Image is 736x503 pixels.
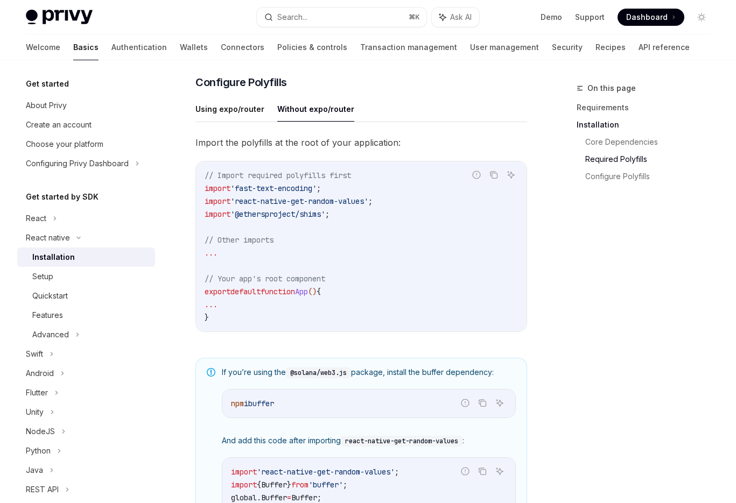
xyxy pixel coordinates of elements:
[26,231,70,244] div: React native
[205,196,230,206] span: import
[261,287,295,296] span: function
[309,480,343,490] span: 'buffer'
[317,183,321,193] span: ;
[244,399,248,408] span: i
[577,99,719,116] a: Requirements
[32,270,53,283] div: Setup
[180,34,208,60] a: Wallets
[32,309,63,322] div: Features
[277,11,307,24] div: Search...
[286,367,351,378] code: @solana/web3.js
[248,399,274,408] span: buffer
[26,190,99,203] h5: Get started by SDK
[230,196,368,206] span: 'react-native-get-random-values'
[470,34,539,60] a: User management
[32,328,69,341] div: Advanced
[458,396,472,410] button: Report incorrect code
[257,467,395,477] span: 'react-native-get-random-values'
[231,399,244,408] span: npm
[230,209,325,219] span: '@ethersproject/shims'
[205,235,274,245] span: // Other imports
[17,306,155,325] a: Features
[639,34,690,60] a: API reference
[595,34,626,60] a: Recipes
[205,300,218,309] span: ...
[257,493,261,502] span: .
[493,464,507,478] button: Ask AI
[26,10,93,25] img: light logo
[17,134,155,154] a: Choose your platform
[287,493,291,502] span: =
[277,96,354,122] button: Without expo/router
[575,12,605,23] a: Support
[17,115,155,134] a: Create an account
[231,467,257,477] span: import
[291,480,309,490] span: from
[432,8,479,27] button: Ask AI
[395,467,399,477] span: ;
[26,386,48,399] div: Flutter
[409,13,420,22] span: ⌘ K
[26,77,69,90] h5: Get started
[585,168,719,185] a: Configure Polyfills
[261,480,287,490] span: Buffer
[205,313,209,322] span: }
[487,168,501,182] button: Copy the contents from the code block
[230,287,261,296] span: default
[231,493,257,502] span: global
[17,286,155,306] a: Quickstart
[32,289,68,302] div: Quickstart
[317,287,321,296] span: {
[205,183,230,193] span: import
[341,436,462,447] code: react-native-get-random-values
[222,435,516,447] span: And add this code after importing :
[17,267,155,286] a: Setup
[195,135,527,150] span: Import the polyfills at the root of your application:
[291,493,317,502] span: Buffer
[368,196,373,206] span: ;
[195,75,287,90] span: Configure Polyfills
[26,34,60,60] a: Welcome
[693,9,710,26] button: Toggle dark mode
[26,157,129,170] div: Configuring Privy Dashboard
[618,9,684,26] a: Dashboard
[585,133,719,151] a: Core Dependencies
[552,34,583,60] a: Security
[26,464,43,477] div: Java
[493,396,507,410] button: Ask AI
[261,493,287,502] span: Buffer
[26,348,43,360] div: Swift
[585,151,719,168] a: Required Polyfills
[26,99,67,112] div: About Privy
[277,34,347,60] a: Policies & controls
[26,118,92,131] div: Create an account
[295,287,308,296] span: App
[360,34,457,60] a: Transaction management
[230,183,317,193] span: 'fast-text-encoding'
[626,12,668,23] span: Dashboard
[450,12,472,23] span: Ask AI
[577,116,719,133] a: Installation
[205,248,218,258] span: ...
[587,82,636,95] span: On this page
[257,8,426,27] button: Search...⌘K
[458,464,472,478] button: Report incorrect code
[26,483,59,496] div: REST API
[343,480,347,490] span: ;
[205,287,230,296] span: export
[111,34,167,60] a: Authentication
[475,464,489,478] button: Copy the contents from the code block
[195,96,264,122] button: Using expo/router
[231,480,257,490] span: import
[32,251,75,264] div: Installation
[205,274,325,284] span: // Your app's root component
[207,368,215,377] svg: Note
[205,209,230,219] span: import
[26,406,44,419] div: Unity
[26,425,55,438] div: NodeJS
[469,168,483,182] button: Report incorrect code
[221,34,264,60] a: Connectors
[325,209,330,219] span: ;
[257,480,261,490] span: {
[317,493,321,502] span: ;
